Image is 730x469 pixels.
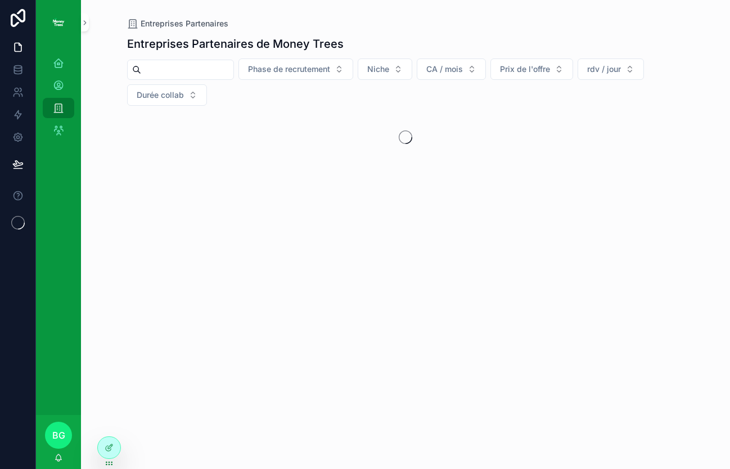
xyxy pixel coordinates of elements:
[127,84,207,106] button: Select Button
[238,58,353,80] button: Select Button
[417,58,486,80] button: Select Button
[367,64,389,75] span: Niche
[358,58,412,80] button: Select Button
[426,64,463,75] span: CA / mois
[490,58,573,80] button: Select Button
[141,18,228,29] span: Entreprises Partenaires
[578,58,644,80] button: Select Button
[52,429,65,442] span: BG
[248,64,330,75] span: Phase de recrutement
[500,64,550,75] span: Prix de l'offre
[36,45,81,155] div: scrollable content
[127,18,228,29] a: Entreprises Partenaires
[137,89,184,101] span: Durée collab
[587,64,621,75] span: rdv / jour
[49,13,67,31] img: App logo
[127,36,344,52] h1: Entreprises Partenaires de Money Trees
